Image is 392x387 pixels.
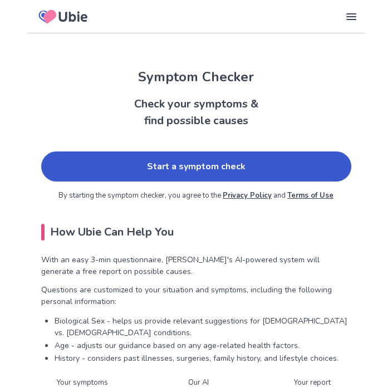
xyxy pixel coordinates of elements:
p: By starting the symptom checker, you agree to the and [41,190,351,202]
p: With an easy 3-min questionnaire, [PERSON_NAME]'s AI-powered system will generate a free report o... [41,254,351,277]
a: Terms of Use [287,190,334,200]
p: Questions are customized to your situation and symptoms, including the following personal informa... [41,284,351,307]
h2: Check your symptoms & find possible causes [28,96,365,129]
a: Start a symptom check [41,151,351,182]
h1: Symptom Checker [28,67,365,87]
p: History - considers past illnesses, surgeries, family history, and lifestyle choices. [55,352,351,364]
a: Privacy Policy [223,190,272,200]
h2: How Ubie Can Help You [41,224,351,241]
p: Biological Sex - helps us provide relevant suggestions for [DEMOGRAPHIC_DATA] vs. [DEMOGRAPHIC_DA... [55,315,351,339]
p: Age - adjusts our guidance based on any age-related health factors. [55,340,351,351]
